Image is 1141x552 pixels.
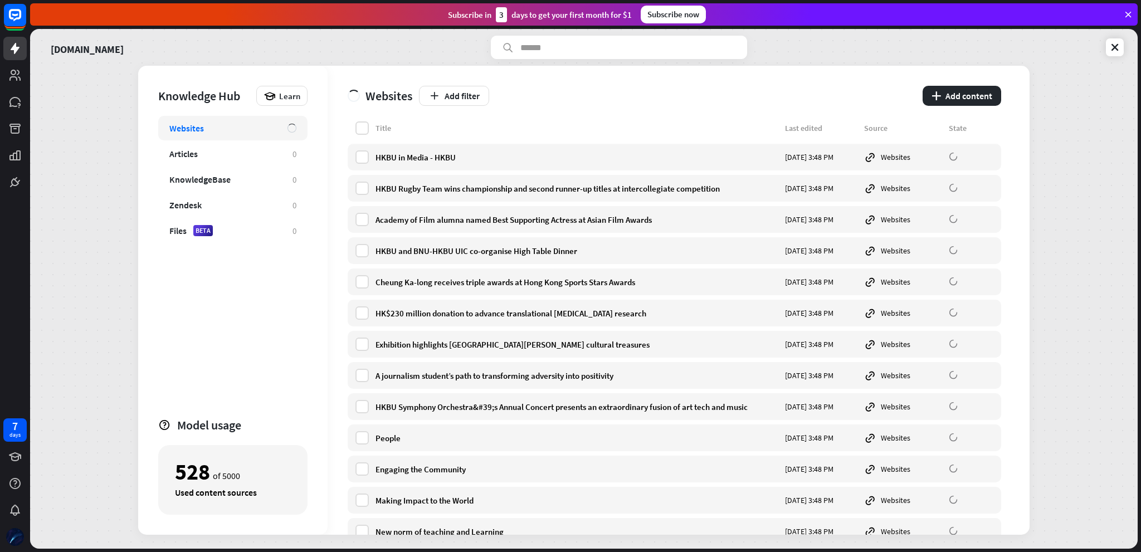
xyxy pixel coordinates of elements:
[376,123,778,133] div: Title
[923,86,1001,106] button: plusAdd content
[376,246,778,256] div: HKBU and BNU-HKBU UIC co-organise High Table Dinner
[376,526,778,537] div: New norm of teaching and Learning
[9,4,42,38] button: Open LiveChat chat widget
[864,245,942,257] div: Websites
[864,400,942,413] div: Websites
[292,149,296,159] div: 0
[448,7,632,22] div: Subscribe in days to get your first month for $1
[169,225,187,236] div: Files
[785,526,857,536] div: [DATE] 3:48 PM
[376,339,778,350] div: Exhibition highlights [GEOGRAPHIC_DATA][PERSON_NAME] cultural treasures
[51,36,124,59] a: [DOMAIN_NAME]
[785,370,857,380] div: [DATE] 3:48 PM
[785,152,857,162] div: [DATE] 3:48 PM
[864,432,942,444] div: Websites
[864,182,942,194] div: Websites
[169,174,231,185] div: KnowledgeBase
[376,277,778,287] div: Cheung Ka-long receives triple awards at Hong Kong Sports Stars Awards
[177,417,308,433] div: Model usage
[376,464,778,475] div: Engaging the Community
[376,495,778,506] div: Making Impact to the World
[292,174,296,185] div: 0
[292,200,296,211] div: 0
[785,308,857,318] div: [DATE] 3:48 PM
[864,213,942,226] div: Websites
[864,276,942,288] div: Websites
[279,91,300,101] span: Learn
[376,214,778,225] div: Academy of Film alumna named Best Supporting Actress at Asian Film Awards
[949,123,993,133] div: State
[376,152,778,163] div: HKBU in Media - HKBU
[785,433,857,443] div: [DATE] 3:48 PM
[9,431,21,439] div: days
[419,86,489,106] button: Add filter
[169,123,204,134] div: Websites
[376,183,778,194] div: HKBU Rugby Team wins championship and second runner-up titles at intercollegiate competition
[864,338,942,350] div: Websites
[193,225,213,236] div: BETA
[376,308,778,319] div: HK$230 million donation to advance translational [MEDICAL_DATA] research
[292,226,296,236] div: 0
[785,402,857,412] div: [DATE] 3:48 PM
[3,418,27,442] a: 7 days
[175,462,291,481] div: of 5000
[175,487,291,498] div: Used content sources
[932,91,941,100] i: plus
[864,369,942,382] div: Websites
[169,199,202,211] div: Zendesk
[169,148,198,159] div: Articles
[641,6,706,23] div: Subscribe now
[785,246,857,256] div: [DATE] 3:48 PM
[376,370,778,381] div: A journalism student’s path to transforming adversity into positivity
[12,421,18,431] div: 7
[496,7,507,22] div: 3
[864,123,942,133] div: Source
[175,462,210,481] div: 528
[376,402,778,412] div: HKBU Symphony Orchestra&#39;s Annual Concert presents an extraordinary fusion of art tech and music
[785,214,857,224] div: [DATE] 3:48 PM
[864,307,942,319] div: Websites
[864,494,942,506] div: Websites
[785,339,857,349] div: [DATE] 3:48 PM
[158,88,251,104] div: Knowledge Hub
[348,88,412,104] div: Websites
[864,463,942,475] div: Websites
[785,183,857,193] div: [DATE] 3:48 PM
[785,123,857,133] div: Last edited
[864,525,942,538] div: Websites
[785,277,857,287] div: [DATE] 3:48 PM
[376,433,778,443] div: People
[864,151,942,163] div: Websites
[785,495,857,505] div: [DATE] 3:48 PM
[785,464,857,474] div: [DATE] 3:48 PM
